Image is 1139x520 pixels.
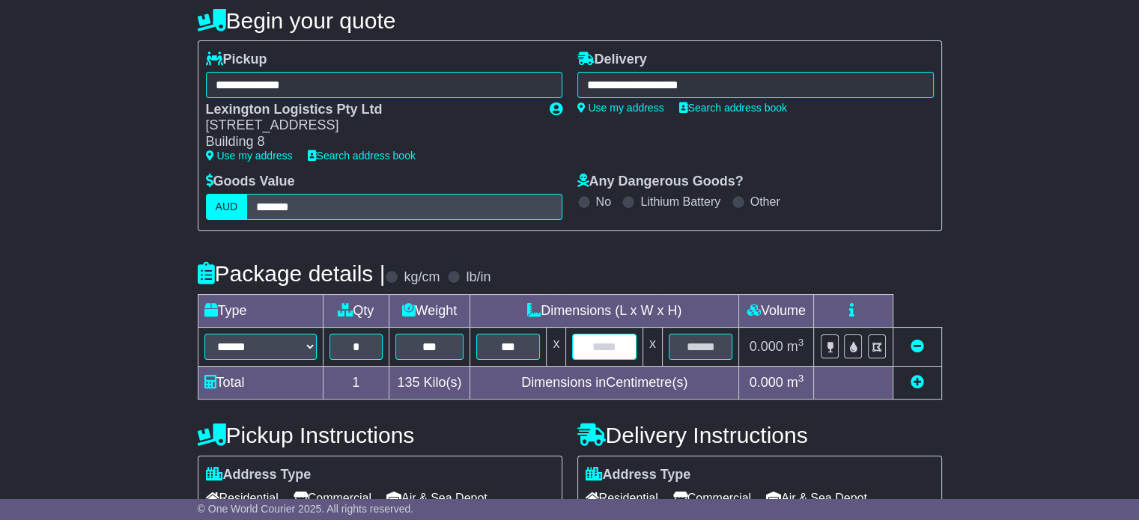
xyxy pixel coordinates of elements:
[750,375,783,390] span: 0.000
[198,503,414,515] span: © One World Courier 2025. All rights reserved.
[798,337,804,348] sup: 3
[206,134,535,150] div: Building 8
[206,52,267,68] label: Pickup
[577,174,744,190] label: Any Dangerous Goods?
[198,423,562,447] h4: Pickup Instructions
[198,366,323,399] td: Total
[466,269,490,286] label: lb/in
[577,52,647,68] label: Delivery
[739,294,814,327] td: Volume
[640,195,720,209] label: Lithium Battery
[787,375,804,390] span: m
[206,174,295,190] label: Goods Value
[470,366,738,399] td: Dimensions in Centimetre(s)
[766,486,867,510] span: Air & Sea Depot
[911,375,924,390] a: Add new item
[596,195,611,209] label: No
[389,294,470,327] td: Weight
[673,486,751,510] span: Commercial
[323,294,389,327] td: Qty
[206,150,293,162] a: Use my address
[206,467,312,483] label: Address Type
[577,423,942,447] h4: Delivery Instructions
[679,102,787,114] a: Search address book
[750,195,780,209] label: Other
[470,294,738,327] td: Dimensions (L x W x H)
[643,327,662,366] td: x
[911,339,924,354] a: Remove this item
[308,150,416,162] a: Search address book
[294,486,371,510] span: Commercial
[198,8,942,33] h4: Begin your quote
[586,486,658,510] span: Residential
[206,102,535,118] div: Lexington Logistics Pty Ltd
[586,467,691,483] label: Address Type
[798,373,804,384] sup: 3
[547,327,566,366] td: x
[389,366,470,399] td: Kilo(s)
[206,117,535,134] div: [STREET_ADDRESS]
[787,339,804,354] span: m
[323,366,389,399] td: 1
[577,102,664,114] a: Use my address
[750,339,783,354] span: 0.000
[198,261,386,286] h4: Package details |
[206,486,279,510] span: Residential
[397,375,419,390] span: 135
[404,269,440,286] label: kg/cm
[198,294,323,327] td: Type
[206,194,248,220] label: AUD
[386,486,488,510] span: Air & Sea Depot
